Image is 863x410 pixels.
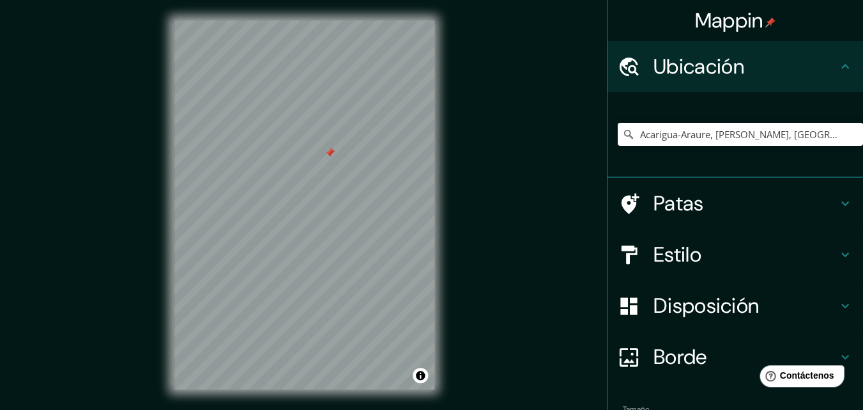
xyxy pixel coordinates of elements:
[653,292,759,319] font: Disposición
[749,360,849,396] iframe: Lanzador de widgets de ayuda
[607,331,863,382] div: Borde
[607,178,863,229] div: Patas
[653,53,744,80] font: Ubicación
[174,20,434,390] canvas: Mapa
[653,343,707,370] font: Borde
[618,123,863,146] input: Elige tu ciudad o zona
[607,41,863,92] div: Ubicación
[695,7,763,34] font: Mappin
[607,229,863,280] div: Estilo
[607,280,863,331] div: Disposición
[765,17,775,28] img: pin-icon.png
[413,368,428,383] button: Activar o desactivar atribución
[653,241,701,268] font: Estilo
[653,190,704,217] font: Patas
